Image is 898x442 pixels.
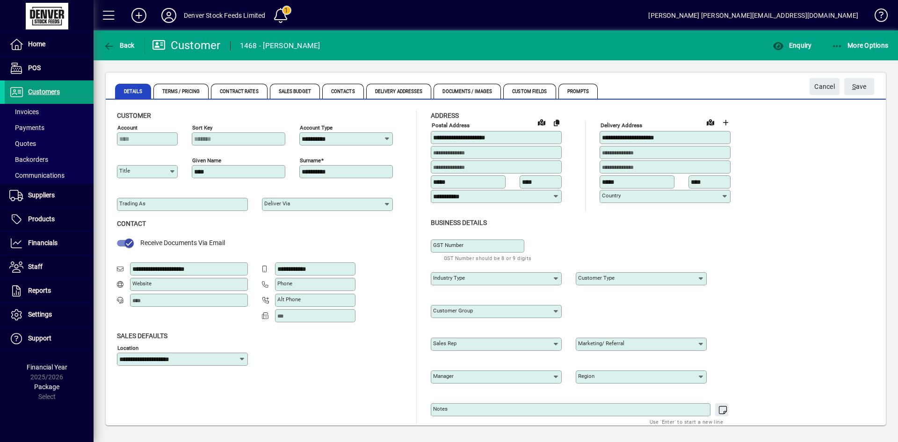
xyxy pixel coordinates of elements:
[5,136,94,152] a: Quotes
[28,239,58,246] span: Financials
[101,37,137,54] button: Back
[300,124,333,131] mat-label: Account Type
[718,115,733,130] button: Choose address
[829,37,891,54] button: More Options
[5,303,94,326] a: Settings
[322,84,364,99] span: Contacts
[431,219,487,226] span: Business details
[433,373,454,379] mat-label: Manager
[5,232,94,255] a: Financials
[103,42,135,49] span: Back
[153,84,209,99] span: Terms / Pricing
[300,157,321,164] mat-label: Surname
[433,242,463,248] mat-label: GST Number
[578,340,624,347] mat-label: Marketing/ Referral
[852,83,856,90] span: S
[703,115,718,130] a: View on map
[152,38,221,53] div: Customer
[5,184,94,207] a: Suppliers
[444,253,532,263] mat-hint: GST Number should be 8 or 9 digits
[277,296,301,303] mat-label: Alt Phone
[192,124,212,131] mat-label: Sort key
[9,156,48,163] span: Backorders
[264,200,290,207] mat-label: Deliver via
[650,416,723,427] mat-hint: Use 'Enter' to start a new line
[119,200,145,207] mat-label: Trading as
[5,279,94,303] a: Reports
[433,307,473,314] mat-label: Customer group
[578,373,594,379] mat-label: Region
[431,112,459,119] span: Address
[240,38,320,53] div: 1468 - [PERSON_NAME]
[28,215,55,223] span: Products
[5,327,94,350] a: Support
[549,115,564,130] button: Copy to Delivery address
[868,2,886,32] a: Knowledge Base
[5,57,94,80] a: POS
[270,84,320,99] span: Sales Budget
[5,104,94,120] a: Invoices
[814,79,835,94] span: Cancel
[119,167,130,174] mat-label: Title
[602,192,621,199] mat-label: Country
[648,8,858,23] div: [PERSON_NAME] [PERSON_NAME][EMAIL_ADDRESS][DOMAIN_NAME]
[117,344,138,351] mat-label: Location
[5,33,94,56] a: Home
[534,115,549,130] a: View on map
[28,64,41,72] span: POS
[5,120,94,136] a: Payments
[28,287,51,294] span: Reports
[28,88,60,95] span: Customers
[28,311,52,318] span: Settings
[115,84,151,99] span: Details
[211,84,267,99] span: Contract Rates
[94,37,145,54] app-page-header-button: Back
[27,363,67,371] span: Financial Year
[5,152,94,167] a: Backorders
[34,383,59,391] span: Package
[832,42,889,49] span: More Options
[28,40,45,48] span: Home
[5,167,94,183] a: Communications
[558,84,598,99] span: Prompts
[28,334,51,342] span: Support
[810,78,840,95] button: Cancel
[366,84,432,99] span: Delivery Addresses
[28,191,55,199] span: Suppliers
[9,124,44,131] span: Payments
[844,78,874,95] button: Save
[433,340,456,347] mat-label: Sales rep
[132,280,152,287] mat-label: Website
[5,255,94,279] a: Staff
[9,108,39,116] span: Invoices
[9,172,65,179] span: Communications
[184,8,266,23] div: Denver Stock Feeds Limited
[503,84,556,99] span: Custom Fields
[852,79,867,94] span: ave
[5,208,94,231] a: Products
[433,275,465,281] mat-label: Industry type
[434,84,501,99] span: Documents / Images
[773,42,811,49] span: Enquiry
[770,37,814,54] button: Enquiry
[433,406,448,412] mat-label: Notes
[117,332,167,340] span: Sales defaults
[9,140,36,147] span: Quotes
[154,7,184,24] button: Profile
[117,220,146,227] span: Contact
[117,112,151,119] span: Customer
[277,280,292,287] mat-label: Phone
[28,263,43,270] span: Staff
[192,157,221,164] mat-label: Given name
[117,124,138,131] mat-label: Account
[140,239,225,246] span: Receive Documents Via Email
[124,7,154,24] button: Add
[578,275,615,281] mat-label: Customer type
